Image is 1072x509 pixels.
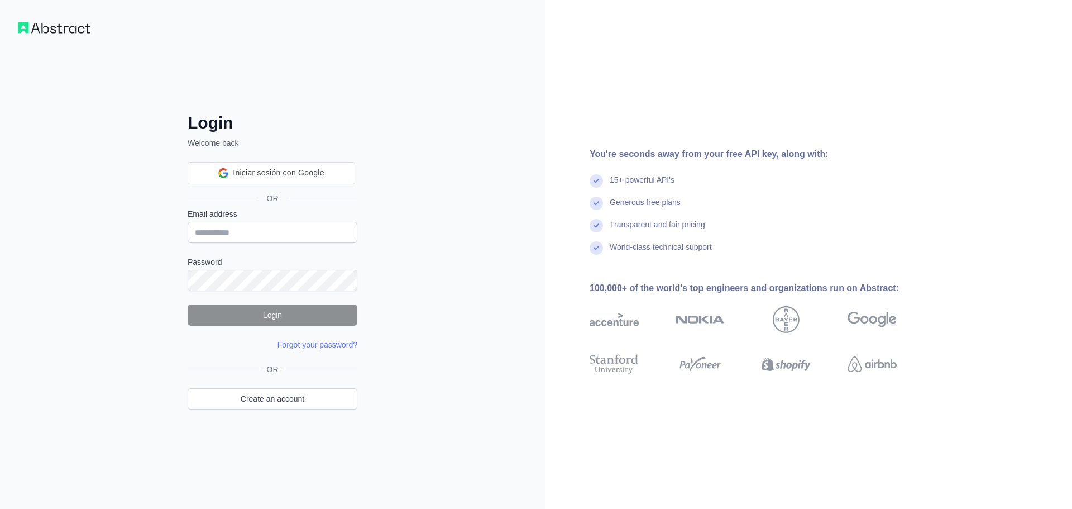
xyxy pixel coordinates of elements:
[188,208,357,220] label: Email address
[610,241,712,264] div: World-class technical support
[277,340,357,349] a: Forgot your password?
[590,174,603,188] img: check mark
[590,197,603,210] img: check mark
[610,174,674,197] div: 15+ powerful API's
[590,148,932,161] div: You're seconds away from your free API key, along with:
[848,306,897,333] img: google
[590,219,603,232] img: check mark
[262,364,283,375] span: OR
[590,282,932,295] div: 100,000+ of the world's top engineers and organizations run on Abstract:
[590,306,639,333] img: accenture
[188,162,355,184] div: Iniciar sesión con Google
[762,352,811,377] img: shopify
[258,193,288,204] span: OR
[773,306,800,333] img: bayer
[610,219,705,241] div: Transparent and fair pricing
[848,352,897,377] img: airbnb
[188,113,357,133] h2: Login
[590,241,603,255] img: check mark
[188,256,357,268] label: Password
[610,197,681,219] div: Generous free plans
[676,352,725,377] img: payoneer
[590,352,639,377] img: stanford university
[188,305,357,326] button: Login
[188,137,357,149] p: Welcome back
[233,167,324,179] span: Iniciar sesión con Google
[188,388,357,410] a: Create an account
[18,22,90,34] img: Workflow
[676,306,725,333] img: nokia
